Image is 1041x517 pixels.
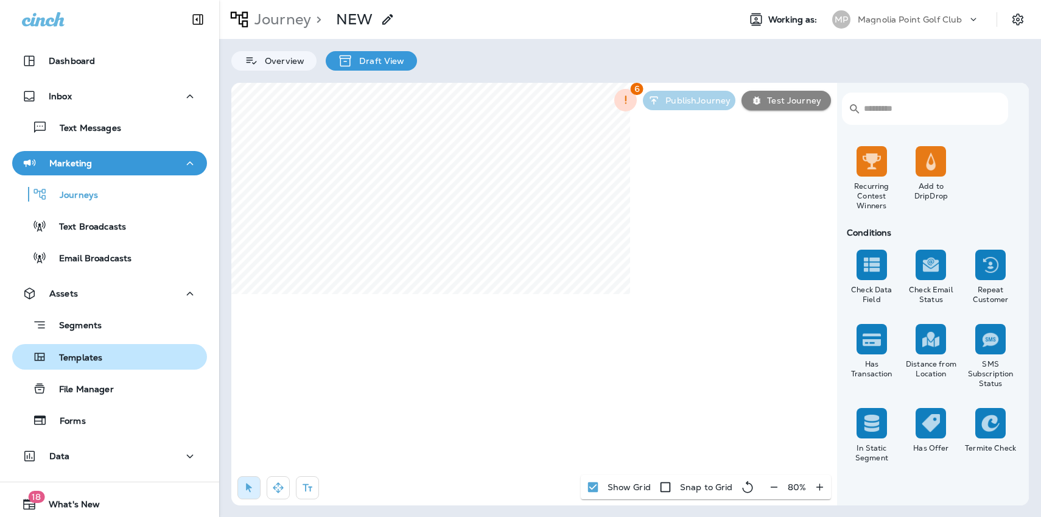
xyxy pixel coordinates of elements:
[12,281,207,306] button: Assets
[842,228,1020,237] div: Conditions
[47,353,102,364] p: Templates
[12,344,207,370] button: Templates
[49,289,78,298] p: Assets
[12,312,207,338] button: Segments
[741,91,831,110] button: Test Journey
[311,10,321,29] p: >
[47,222,126,233] p: Text Broadcasts
[904,285,959,304] div: Check Email Status
[49,158,92,168] p: Marketing
[37,499,100,514] span: What's New
[1007,9,1029,30] button: Settings
[844,285,899,304] div: Check Data Field
[12,49,207,73] button: Dashboard
[259,56,304,66] p: Overview
[680,482,733,492] p: Snap to Grid
[28,491,44,503] span: 18
[181,7,215,32] button: Collapse Sidebar
[608,482,651,492] p: Show Grid
[47,253,131,265] p: Email Broadcasts
[49,451,70,461] p: Data
[47,416,86,427] p: Forms
[963,443,1018,453] div: Termite Check
[12,114,207,140] button: Text Messages
[12,84,207,108] button: Inbox
[904,359,959,379] div: Distance from Location
[49,91,72,101] p: Inbox
[12,376,207,401] button: File Manager
[844,443,899,463] div: In Static Segment
[47,123,121,135] p: Text Messages
[47,190,98,202] p: Journeys
[336,10,373,29] p: NEW
[963,359,1018,389] div: SMS Subscription Status
[904,443,959,453] div: Has Offer
[12,407,207,433] button: Forms
[904,181,959,201] div: Add to DripDrop
[49,56,95,66] p: Dashboard
[631,83,643,95] span: 6
[47,384,114,396] p: File Manager
[12,181,207,207] button: Journeys
[844,359,899,379] div: Has Transaction
[768,15,820,25] span: Working as:
[12,151,207,175] button: Marketing
[788,482,806,492] p: 80 %
[12,444,207,468] button: Data
[353,56,404,66] p: Draft View
[832,10,850,29] div: MP
[12,492,207,516] button: 18What's New
[12,213,207,239] button: Text Broadcasts
[47,320,102,332] p: Segments
[250,10,311,29] p: Journey
[762,96,821,105] p: Test Journey
[963,285,1018,304] div: Repeat Customer
[844,181,899,211] div: Recurring Contest Winners
[858,15,962,24] p: Magnolia Point Golf Club
[12,245,207,270] button: Email Broadcasts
